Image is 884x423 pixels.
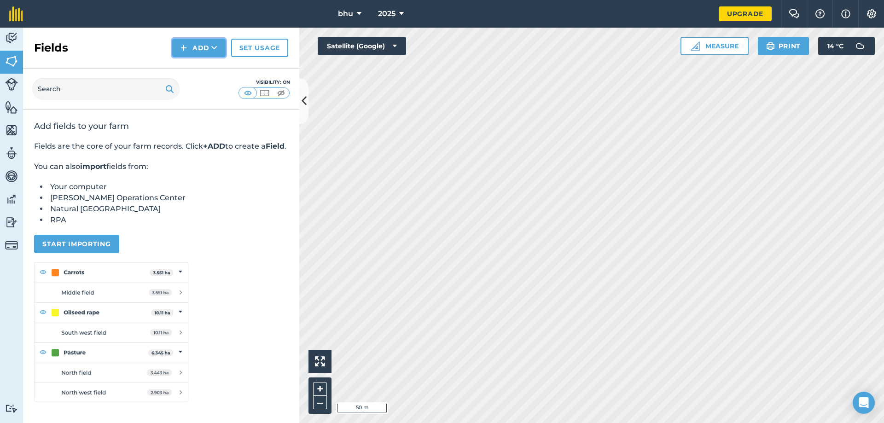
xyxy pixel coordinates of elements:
[866,9,877,18] img: A cog icon
[172,39,226,57] button: Add
[48,192,288,203] li: [PERSON_NAME] Operations Center
[827,37,843,55] span: 14 ° C
[238,79,290,86] div: Visibility: On
[34,161,288,172] p: You can also fields from:
[338,8,353,19] span: bhu
[32,78,180,100] input: Search
[318,37,406,55] button: Satellite (Google)
[5,54,18,68] img: svg+xml;base64,PHN2ZyB4bWxucz0iaHR0cDovL3d3dy53My5vcmcvMjAwMC9zdmciIHdpZHRoPSI1NiIgaGVpZ2h0PSI2MC...
[80,162,106,171] strong: import
[5,100,18,114] img: svg+xml;base64,PHN2ZyB4bWxucz0iaHR0cDovL3d3dy53My5vcmcvMjAwMC9zdmciIHdpZHRoPSI1NiIgaGVpZ2h0PSI2MC...
[315,356,325,366] img: Four arrows, one pointing top left, one top right, one bottom right and the last bottom left
[814,9,826,18] img: A question mark icon
[34,235,119,253] button: Start importing
[5,123,18,137] img: svg+xml;base64,PHN2ZyB4bWxucz0iaHR0cDovL3d3dy53My5vcmcvMjAwMC9zdmciIHdpZHRoPSI1NiIgaGVpZ2h0PSI2MC...
[853,392,875,414] div: Open Intercom Messenger
[5,78,18,91] img: svg+xml;base64,PD94bWwgdmVyc2lvbj0iMS4wIiBlbmNvZGluZz0idXRmLTgiPz4KPCEtLSBHZW5lcmF0b3I6IEFkb2JlIE...
[680,37,749,55] button: Measure
[5,146,18,160] img: svg+xml;base64,PD94bWwgdmVyc2lvbj0iMS4wIiBlbmNvZGluZz0idXRmLTgiPz4KPCEtLSBHZW5lcmF0b3I6IEFkb2JlIE...
[180,42,187,53] img: svg+xml;base64,PHN2ZyB4bWxucz0iaHR0cDovL3d3dy53My5vcmcvMjAwMC9zdmciIHdpZHRoPSIxNCIgaGVpZ2h0PSIyNC...
[5,169,18,183] img: svg+xml;base64,PD94bWwgdmVyc2lvbj0iMS4wIiBlbmNvZGluZz0idXRmLTgiPz4KPCEtLSBHZW5lcmF0b3I6IEFkb2JlIE...
[48,214,288,226] li: RPA
[789,9,800,18] img: Two speech bubbles overlapping with the left bubble in the forefront
[818,37,875,55] button: 14 °C
[851,37,869,55] img: svg+xml;base64,PD94bWwgdmVyc2lvbj0iMS4wIiBlbmNvZGluZz0idXRmLTgiPz4KPCEtLSBHZW5lcmF0b3I6IEFkb2JlIE...
[275,88,287,98] img: svg+xml;base64,PHN2ZyB4bWxucz0iaHR0cDovL3d3dy53My5vcmcvMjAwMC9zdmciIHdpZHRoPSI1MCIgaGVpZ2h0PSI0MC...
[34,41,68,55] h2: Fields
[766,41,775,52] img: svg+xml;base64,PHN2ZyB4bWxucz0iaHR0cDovL3d3dy53My5vcmcvMjAwMC9zdmciIHdpZHRoPSIxOSIgaGVpZ2h0PSIyNC...
[48,181,288,192] li: Your computer
[691,41,700,51] img: Ruler icon
[203,142,225,151] strong: +ADD
[5,215,18,229] img: svg+xml;base64,PD94bWwgdmVyc2lvbj0iMS4wIiBlbmNvZGluZz0idXRmLTgiPz4KPCEtLSBHZW5lcmF0b3I6IEFkb2JlIE...
[5,31,18,45] img: svg+xml;base64,PD94bWwgdmVyc2lvbj0iMS4wIiBlbmNvZGluZz0idXRmLTgiPz4KPCEtLSBHZW5lcmF0b3I6IEFkb2JlIE...
[9,6,23,21] img: fieldmargin Logo
[5,192,18,206] img: svg+xml;base64,PD94bWwgdmVyc2lvbj0iMS4wIiBlbmNvZGluZz0idXRmLTgiPz4KPCEtLSBHZW5lcmF0b3I6IEFkb2JlIE...
[34,141,288,152] p: Fields are the core of your farm records. Click to create a .
[313,396,327,409] button: –
[841,8,850,19] img: svg+xml;base64,PHN2ZyB4bWxucz0iaHR0cDovL3d3dy53My5vcmcvMjAwMC9zdmciIHdpZHRoPSIxNyIgaGVpZ2h0PSIxNy...
[48,203,288,214] li: Natural [GEOGRAPHIC_DATA]
[266,142,285,151] strong: Field
[259,88,270,98] img: svg+xml;base64,PHN2ZyB4bWxucz0iaHR0cDovL3d3dy53My5vcmcvMjAwMC9zdmciIHdpZHRoPSI1MCIgaGVpZ2h0PSI0MC...
[242,88,254,98] img: svg+xml;base64,PHN2ZyB4bWxucz0iaHR0cDovL3d3dy53My5vcmcvMjAwMC9zdmciIHdpZHRoPSI1MCIgaGVpZ2h0PSI0MC...
[5,404,18,413] img: svg+xml;base64,PD94bWwgdmVyc2lvbj0iMS4wIiBlbmNvZGluZz0idXRmLTgiPz4KPCEtLSBHZW5lcmF0b3I6IEFkb2JlIE...
[231,39,288,57] a: Set usage
[758,37,809,55] button: Print
[5,239,18,252] img: svg+xml;base64,PD94bWwgdmVyc2lvbj0iMS4wIiBlbmNvZGluZz0idXRmLTgiPz4KPCEtLSBHZW5lcmF0b3I6IEFkb2JlIE...
[34,121,288,132] h2: Add fields to your farm
[378,8,395,19] span: 2025
[719,6,772,21] a: Upgrade
[165,83,174,94] img: svg+xml;base64,PHN2ZyB4bWxucz0iaHR0cDovL3d3dy53My5vcmcvMjAwMC9zdmciIHdpZHRoPSIxOSIgaGVpZ2h0PSIyNC...
[313,382,327,396] button: +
